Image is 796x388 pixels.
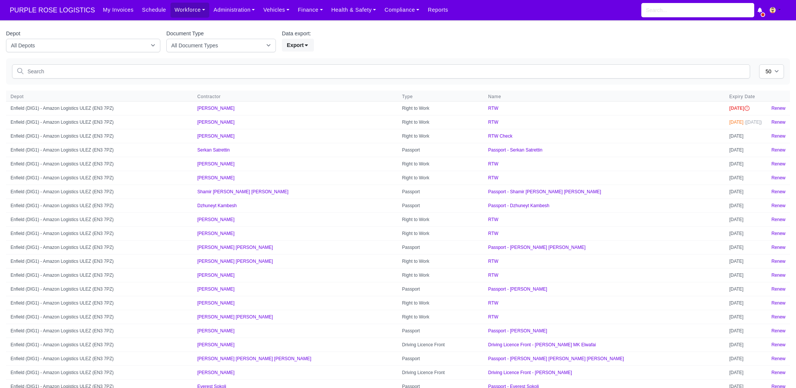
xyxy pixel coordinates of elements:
td: [DATE] [725,310,767,324]
a: [PERSON_NAME] [PERSON_NAME] [197,259,273,264]
td: Enfield (DIG1) - Amazon Logistics ULEZ (EN3 7PZ) [6,268,193,282]
a: Compliance [380,3,424,17]
td: Enfield (DIG1) - Amazon Logistics ULEZ (EN3 7PZ) [6,115,193,129]
a: [PERSON_NAME] [197,328,234,333]
input: Search [12,64,750,79]
span: PURPLE ROSE LOGISTICS [6,3,99,18]
a: Passport - Dzhuneyt Kambesh [488,203,549,208]
a: Renew [772,217,785,222]
a: Renew [772,147,785,153]
td: Enfield (DIG1) - Amazon Logistics ULEZ (EN3 7PZ) [6,171,193,185]
span: Type [402,94,479,100]
span: Name [488,94,720,100]
td: Passport [397,199,484,212]
a: RTW [488,106,498,111]
a: Administration [209,3,259,17]
a: Renew [772,189,785,194]
a: Health & Safety [327,3,380,17]
a: Passport - Serkan Satrettin [488,147,542,153]
td: Passport [397,143,484,157]
a: Renew [772,133,785,139]
td: [DATE] [725,324,767,338]
td: Right to Work [397,171,484,185]
a: [PERSON_NAME] [PERSON_NAME] [197,245,273,250]
a: Workforce [170,3,210,17]
a: Driving Licence Front - [PERSON_NAME] MK Elwafai [488,342,596,347]
td: Right to Work [397,226,484,240]
a: Serkan Satrettin [197,147,230,153]
a: Renew [772,286,785,292]
td: Right to Work [397,101,484,115]
a: RTW [488,300,498,306]
button: Export [282,39,314,52]
td: Right to Work [397,157,484,171]
small: ([DATE]) [745,120,762,125]
div: Export [282,39,317,52]
td: [DATE] [725,296,767,310]
a: Renew [772,231,785,236]
td: [DATE] [725,254,767,268]
td: Enfield (DIG1) - Amazon Logistics ULEZ (EN3 7PZ) [6,338,193,352]
a: RTW [488,231,498,236]
td: [DATE] [725,365,767,379]
td: Passport [397,352,484,365]
label: Depot [6,29,20,38]
a: RTW [488,120,498,125]
td: Right to Work [397,129,484,143]
td: Enfield (DIG1) - Amazon Logistics ULEZ (EN3 7PZ) [6,143,193,157]
a: Renew [772,328,785,333]
a: Renew [772,175,785,180]
a: Finance [294,3,327,17]
a: Renew [772,245,785,250]
input: Search... [641,3,754,17]
a: Passport - [PERSON_NAME] [PERSON_NAME] [488,245,586,250]
a: RTW [488,259,498,264]
span: Expiry Date [729,94,755,100]
a: [PERSON_NAME] [197,342,234,347]
span: Contractor [197,94,393,100]
td: [DATE] [725,226,767,240]
td: Enfield (DIG1) - Amazon Logistics ULEZ (EN3 7PZ) [6,296,193,310]
td: Right to Work [397,296,484,310]
a: [PERSON_NAME] [PERSON_NAME] [PERSON_NAME] [197,356,311,361]
a: Renew [772,106,785,111]
a: Renew [772,120,785,125]
span: [DATE] [729,120,744,125]
td: Enfield (DIG1) - Amazon Logistics ULEZ (EN3 7PZ) [6,310,193,324]
td: [DATE] [725,185,767,199]
td: [DATE] [725,129,767,143]
a: [PERSON_NAME] [197,370,234,375]
td: Enfield (DIG1) - Amazon Logistics ULEZ (EN3 7PZ) [6,185,193,199]
td: Enfield (DIG1) - Amazon Logistics ULEZ (EN3 7PZ) [6,129,193,143]
td: Enfield (DIG1) - Amazon Logistics ULEZ (EN3 7PZ) [6,324,193,338]
a: Renew [772,259,785,264]
label: Data export: [282,29,311,38]
a: Vehicles [259,3,294,17]
td: Enfield (DIG1) - Amazon Logistics ULEZ (EN3 7PZ) [6,352,193,365]
td: Right to Work [397,310,484,324]
a: [PERSON_NAME] [197,217,234,222]
td: Enfield (DIG1) - Amazon Logistics ULEZ (EN3 7PZ) [6,226,193,240]
a: Passport - [PERSON_NAME] [488,286,547,292]
a: Renew [772,314,785,320]
td: [DATE] [725,212,767,226]
a: [PERSON_NAME] [PERSON_NAME] [197,314,273,320]
td: Enfield (DIG1) - Amazon Logistics ULEZ (EN3 7PZ) [6,240,193,254]
td: Right to Work [397,268,484,282]
a: [PERSON_NAME] [197,175,234,180]
a: Reports [424,3,452,17]
a: Passport - Shamir [PERSON_NAME] [PERSON_NAME] [488,189,601,194]
a: [PERSON_NAME] [197,300,234,306]
td: [DATE] [725,338,767,352]
td: Right to Work [397,254,484,268]
a: Renew [772,370,785,375]
td: Enfield (DIG1) - Amazon Logistics ULEZ (EN3 7PZ) [6,254,193,268]
a: RTW Check [488,133,512,139]
td: [DATE] [725,282,767,296]
td: [DATE] [725,143,767,157]
a: RTW [488,273,498,278]
td: Passport [397,185,484,199]
a: Passport - [PERSON_NAME] [PERSON_NAME] [PERSON_NAME] [488,356,624,361]
a: Passport - [PERSON_NAME] [488,328,547,333]
a: Renew [772,161,785,167]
